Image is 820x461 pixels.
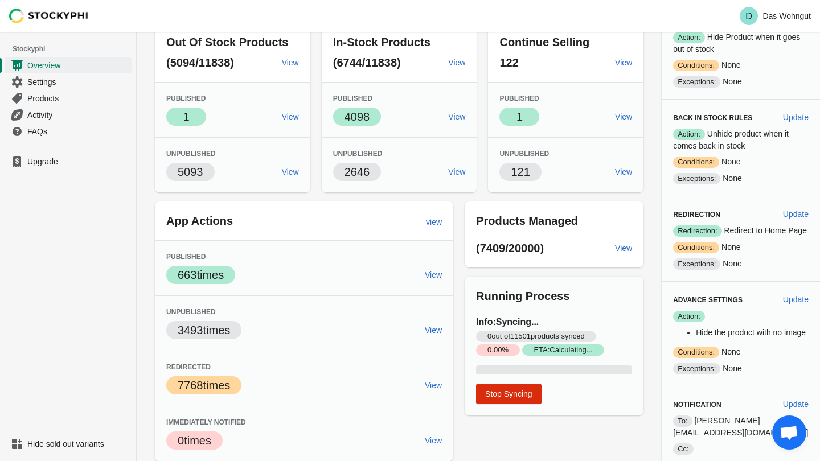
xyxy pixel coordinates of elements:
[166,94,206,102] span: Published
[27,126,129,137] span: FAQs
[673,311,705,322] span: Action:
[13,43,136,55] span: Stockyphi
[740,7,758,25] span: Avatar with initials D
[673,32,705,43] span: Action:
[499,56,518,69] span: 122
[444,52,470,73] a: View
[27,93,129,104] span: Products
[425,270,442,279] span: View
[673,59,809,71] p: None
[673,210,774,219] h3: Redirection
[5,106,132,123] a: Activity
[673,415,809,438] p: [PERSON_NAME][EMAIL_ADDRESS][DOMAIN_NAME]
[282,58,299,67] span: View
[27,156,129,167] span: Upgrade
[333,150,383,158] span: Unpublished
[499,150,549,158] span: Unpublished
[425,381,442,390] span: View
[673,128,809,151] p: Unhide product when it comes back in stock
[673,258,809,270] p: None
[673,415,692,427] span: To:
[499,94,539,102] span: Published
[522,344,604,356] span: ETA: Calculating...
[615,167,632,176] span: View
[178,324,230,336] span: 3493 times
[425,436,442,445] span: View
[783,113,809,122] span: Update
[444,106,470,127] a: View
[673,443,694,455] span: Cc:
[673,60,719,71] span: Conditions:
[673,363,809,374] p: None
[516,110,523,123] span: 1
[27,76,129,88] span: Settings
[499,36,589,48] span: Continue Selling
[778,394,813,414] button: Update
[166,56,234,69] span: (5094/11838)
[27,109,129,121] span: Activity
[615,112,632,121] span: View
[448,112,465,121] span: View
[673,157,719,168] span: Conditions:
[420,320,446,340] a: View
[5,154,132,170] a: Upgrade
[282,112,299,121] span: View
[673,295,774,304] h3: Advance Settings
[9,9,89,23] img: Stockyphi
[178,166,203,178] span: 5093
[345,164,370,180] p: 2646
[610,106,637,127] a: View
[673,129,705,140] span: Action:
[282,167,299,176] span: View
[448,58,465,67] span: View
[735,5,815,27] button: Avatar with initials DDas Wohngut
[166,253,206,261] span: Published
[476,242,544,254] span: (7409/20000)
[5,123,132,139] a: FAQs
[783,209,809,219] span: Update
[615,244,632,253] span: View
[615,58,632,67] span: View
[277,106,304,127] a: View
[485,389,532,398] span: Stop Syncing
[673,113,774,122] h3: Back in Stock Rules
[178,269,224,281] span: 663 times
[673,347,719,358] span: Conditions:
[476,290,569,302] span: Running Process
[27,60,129,71] span: Overview
[5,73,132,90] a: Settings
[5,436,132,452] a: Hide sold out variants
[345,110,370,123] span: 4098
[673,258,720,270] span: Exceptions:
[420,265,446,285] a: View
[476,315,632,356] h3: Info: Syncing...
[166,150,216,158] span: Unpublished
[476,331,596,342] span: 0 out of 11501 products synced
[673,241,809,253] p: None
[448,167,465,176] span: View
[610,238,637,258] a: View
[673,363,720,374] span: Exceptions:
[783,295,809,304] span: Update
[420,375,446,396] a: View
[166,36,288,48] span: Out Of Stock Products
[762,11,811,20] p: Das Wohngut
[673,76,720,88] span: Exceptions:
[610,52,637,73] a: View
[166,418,246,426] span: Immediately Notified
[673,225,809,237] p: Redirect to Home Page
[178,379,230,392] span: 7768 times
[673,31,809,55] p: Hide Product when it goes out of stock
[746,11,753,21] text: D
[476,344,520,356] span: 0.00 %
[673,242,719,253] span: Conditions:
[673,172,809,184] p: None
[27,438,129,450] span: Hide sold out variants
[178,434,211,447] span: 0 times
[5,57,132,73] a: Overview
[5,90,132,106] a: Products
[333,36,430,48] span: In-Stock Products
[420,430,446,451] a: View
[333,94,372,102] span: Published
[778,204,813,224] button: Update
